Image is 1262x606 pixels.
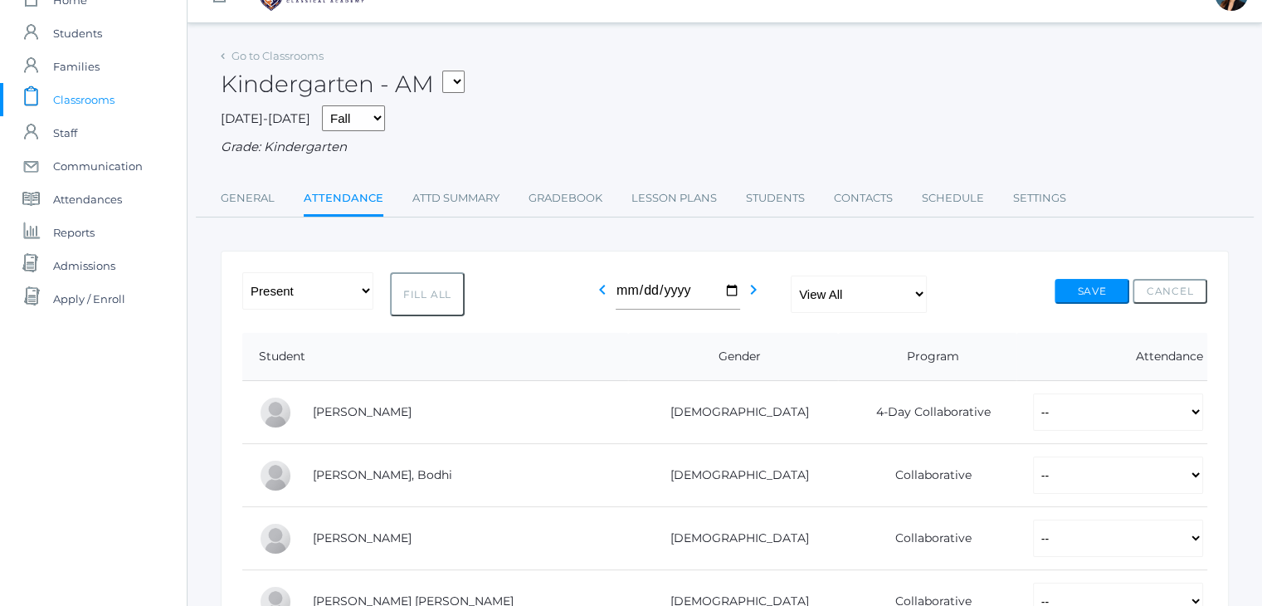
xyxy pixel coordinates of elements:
td: Collaborative [838,444,1016,507]
h2: Kindergarten - AM [221,71,465,97]
i: chevron_left [592,280,612,300]
a: Students [746,182,805,215]
span: Reports [53,216,95,249]
span: [DATE]-[DATE] [221,110,310,126]
a: [PERSON_NAME] [313,530,412,545]
a: Settings [1013,182,1066,215]
td: 4-Day Collaborative [838,381,1016,444]
button: Cancel [1133,279,1207,304]
span: Attendances [53,183,122,216]
span: Students [53,17,102,50]
td: Collaborative [838,507,1016,570]
button: Fill All [390,272,465,316]
div: Charles Fox [259,522,292,555]
span: Communication [53,149,143,183]
a: [PERSON_NAME] [313,404,412,419]
span: Staff [53,116,77,149]
span: Apply / Enroll [53,282,125,315]
span: Families [53,50,100,83]
div: Grade: Kindergarten [221,138,1229,157]
div: Maia Canan [259,396,292,429]
a: [PERSON_NAME], Bodhi [313,467,452,482]
a: Lesson Plans [631,182,717,215]
a: chevron_right [743,287,763,303]
button: Save [1055,279,1129,304]
a: Attd Summary [412,182,499,215]
td: [DEMOGRAPHIC_DATA] [628,381,838,444]
span: Classrooms [53,83,115,116]
th: Program [838,333,1016,381]
div: Bodhi Dreher [259,459,292,492]
th: Student [242,333,628,381]
a: Go to Classrooms [231,49,324,62]
a: Contacts [834,182,893,215]
i: chevron_right [743,280,763,300]
td: [DEMOGRAPHIC_DATA] [628,444,838,507]
span: Admissions [53,249,115,282]
a: Attendance [304,182,383,217]
a: Gradebook [529,182,602,215]
a: General [221,182,275,215]
a: chevron_left [592,287,612,303]
td: [DEMOGRAPHIC_DATA] [628,507,838,570]
a: Schedule [922,182,984,215]
th: Attendance [1016,333,1207,381]
th: Gender [628,333,838,381]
